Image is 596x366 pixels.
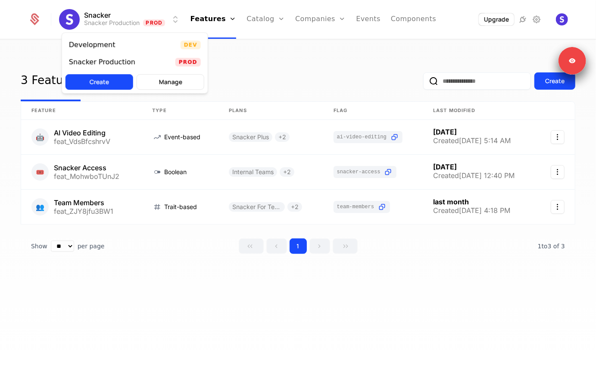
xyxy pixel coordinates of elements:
[62,32,208,94] div: Select environment
[175,58,201,66] span: Prod
[137,74,204,90] button: Manage
[69,59,135,66] div: Snacker Production
[551,130,565,144] button: Select action
[551,200,565,214] button: Select action
[551,165,565,179] button: Select action
[181,41,201,49] span: Dev
[69,41,115,48] div: Development
[66,74,133,90] button: Create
